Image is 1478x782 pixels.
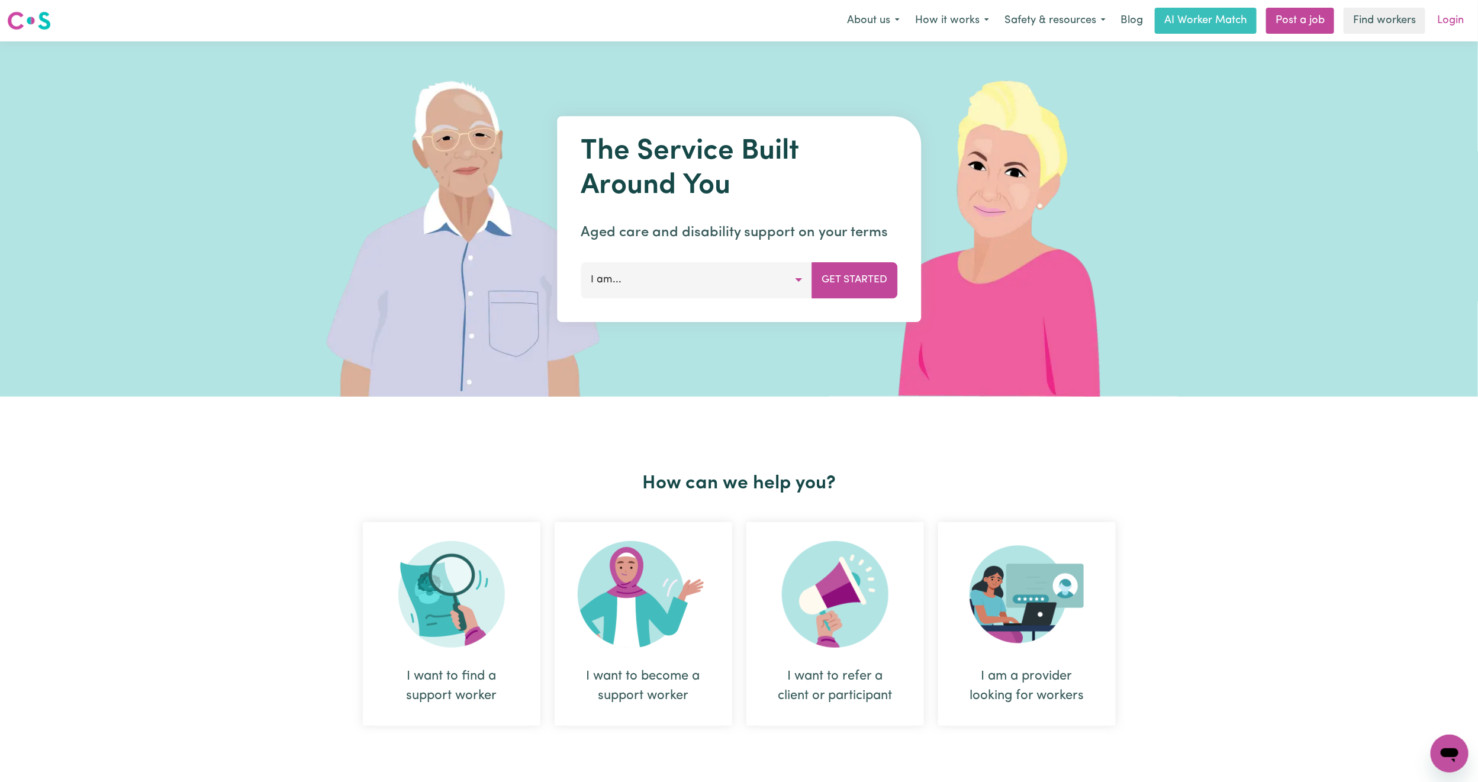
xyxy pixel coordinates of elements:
[775,667,896,706] div: I want to refer a client or participant
[839,8,907,33] button: About us
[363,522,540,726] div: I want to find a support worker
[7,10,51,31] img: Careseekers logo
[746,522,924,726] div: I want to refer a client or participant
[391,667,512,706] div: I want to find a support worker
[782,541,888,648] img: Refer
[812,262,897,298] button: Get Started
[1344,8,1425,34] a: Find workers
[938,522,1116,726] div: I am a provider looking for workers
[967,667,1087,706] div: I am a provider looking for workers
[997,8,1113,33] button: Safety & resources
[1113,8,1150,34] a: Blog
[970,541,1084,648] img: Provider
[907,8,997,33] button: How it works
[578,541,709,648] img: Become Worker
[555,522,732,726] div: I want to become a support worker
[1155,8,1257,34] a: AI Worker Match
[356,472,1123,495] h2: How can we help you?
[581,262,812,298] button: I am...
[398,541,505,648] img: Search
[583,667,704,706] div: I want to become a support worker
[1431,735,1469,773] iframe: Button to launch messaging window, conversation in progress
[7,7,51,34] a: Careseekers logo
[1430,8,1471,34] a: Login
[1266,8,1334,34] a: Post a job
[581,222,897,243] p: Aged care and disability support on your terms
[581,135,897,203] h1: The Service Built Around You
